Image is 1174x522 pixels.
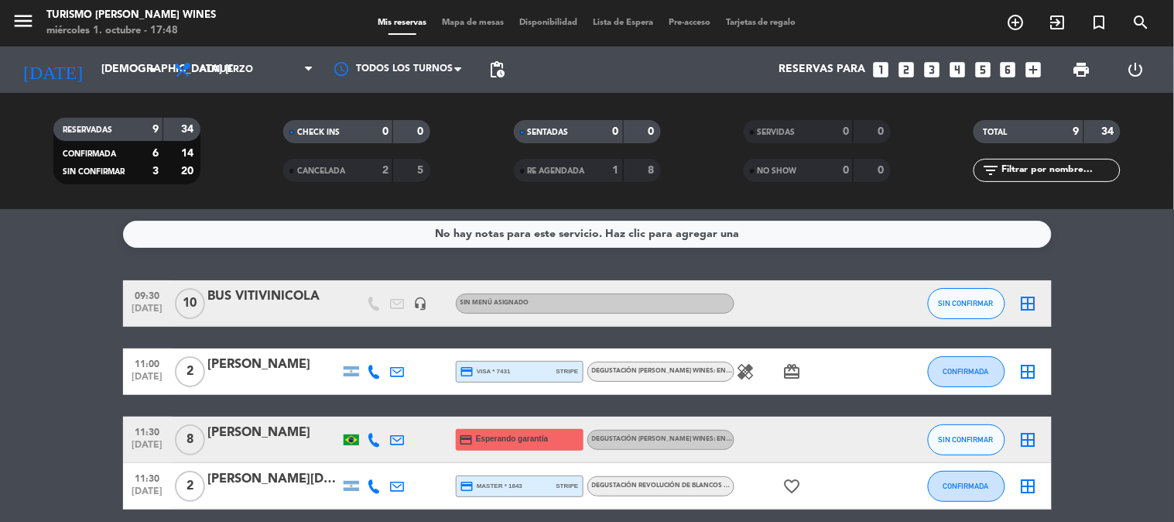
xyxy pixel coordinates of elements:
span: 2 [175,471,205,502]
strong: 0 [418,126,427,137]
span: Almuerzo [200,64,253,75]
i: looks_6 [998,60,1018,80]
span: RESERVADAS [63,126,112,134]
span: print [1073,60,1091,79]
strong: 1 [613,165,619,176]
span: 11:30 [128,422,167,440]
i: favorite_border [783,477,802,496]
i: credit_card [460,365,474,379]
strong: 0 [648,126,657,137]
i: turned_in_not [1090,13,1109,32]
span: NO SHOW [758,167,797,175]
strong: 14 [181,148,197,159]
span: 10 [175,288,205,319]
span: CONFIRMADA [943,482,989,490]
i: looks_3 [922,60,942,80]
i: arrow_drop_down [144,60,163,79]
button: CONFIRMADA [928,356,1005,387]
span: CONFIRMADA [943,367,989,376]
i: filter_list [981,161,1000,180]
strong: 34 [181,124,197,135]
span: SIN CONFIRMAR [939,435,994,444]
i: headset_mic [414,297,428,311]
span: CANCELADA [297,167,345,175]
strong: 34 [1102,126,1118,137]
i: search [1132,13,1151,32]
span: visa * 7431 [460,365,511,379]
strong: 9 [1073,126,1080,137]
strong: 0 [382,126,388,137]
i: credit_card [460,433,474,447]
span: Esperando garantía [476,433,548,445]
i: looks_two [896,60,916,80]
div: No hay notas para este servicio. Haz clic para agregar una [435,225,739,243]
span: [DATE] [128,440,167,458]
button: menu [12,9,35,38]
i: add_box [1024,60,1044,80]
i: [DATE] [12,53,94,87]
i: power_settings_new [1126,60,1145,79]
i: exit_to_app [1049,13,1067,32]
i: border_all [1019,431,1038,449]
strong: 8 [648,165,657,176]
span: SENTADAS [528,129,569,136]
div: [PERSON_NAME][DEMOGRAPHIC_DATA] [208,469,340,489]
strong: 2 [382,165,388,176]
span: [DATE] [128,372,167,390]
strong: 5 [418,165,427,176]
div: miércoles 1. octubre - 17:48 [46,23,216,39]
span: Pre-acceso [661,19,718,27]
span: Mis reservas [370,19,434,27]
span: 8 [175,424,205,455]
strong: 0 [843,165,849,176]
span: DEGUSTACIÓN REVOLUCIÓN DE BLANCOS Y ROSADOS [592,483,762,489]
button: SIN CONFIRMAR [928,288,1005,319]
strong: 6 [152,148,159,159]
span: stripe [556,481,579,491]
i: looks_4 [947,60,967,80]
i: menu [12,9,35,33]
span: 2 [175,356,205,387]
div: [PERSON_NAME] [208,423,340,443]
span: RE AGENDADA [528,167,585,175]
i: looks_one [871,60,891,80]
i: add_circle_outline [1007,13,1025,32]
span: Tarjetas de regalo [718,19,804,27]
i: card_giftcard [783,362,802,381]
span: Sin menú asignado [460,300,529,306]
i: looks_5 [973,60,993,80]
strong: 9 [152,124,159,135]
span: [DATE] [128,304,167,321]
i: border_all [1019,477,1038,496]
strong: 0 [613,126,619,137]
span: stripe [556,366,579,376]
span: Mapa de mesas [434,19,512,27]
div: BUS VITIVINICOLA [208,287,340,307]
span: Lista de Espera [585,19,661,27]
button: SIN CONFIRMAR [928,424,1005,455]
i: border_all [1019,362,1038,381]
span: DEGUSTACIÓN [PERSON_NAME] WINES: EN SÍNTESIS - IDIOMA INGLES [592,368,809,374]
span: CONFIRMADA [63,150,116,158]
strong: 3 [152,166,159,177]
span: SIN CONFIRMAR [63,168,125,176]
span: [DATE] [128,486,167,504]
span: CHECK INS [297,129,340,136]
i: credit_card [460,479,474,493]
strong: 0 [878,126,887,137]
span: DEGUSTACIÓN [PERSON_NAME] WINES: EN SÍNTESIS [592,436,794,442]
strong: 0 [843,126,849,137]
span: master * 1843 [460,479,523,493]
div: [PERSON_NAME] [208,355,340,375]
span: TOTAL [983,129,1007,136]
strong: 0 [878,165,887,176]
span: SERVIDAS [758,129,796,136]
span: 11:00 [128,354,167,372]
input: Filtrar por nombre... [1000,162,1120,179]
span: Disponibilidad [512,19,585,27]
span: SIN CONFIRMAR [939,299,994,307]
button: CONFIRMADA [928,471,1005,502]
i: border_all [1019,294,1038,313]
span: Reservas para [779,64,865,76]
strong: 20 [181,166,197,177]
